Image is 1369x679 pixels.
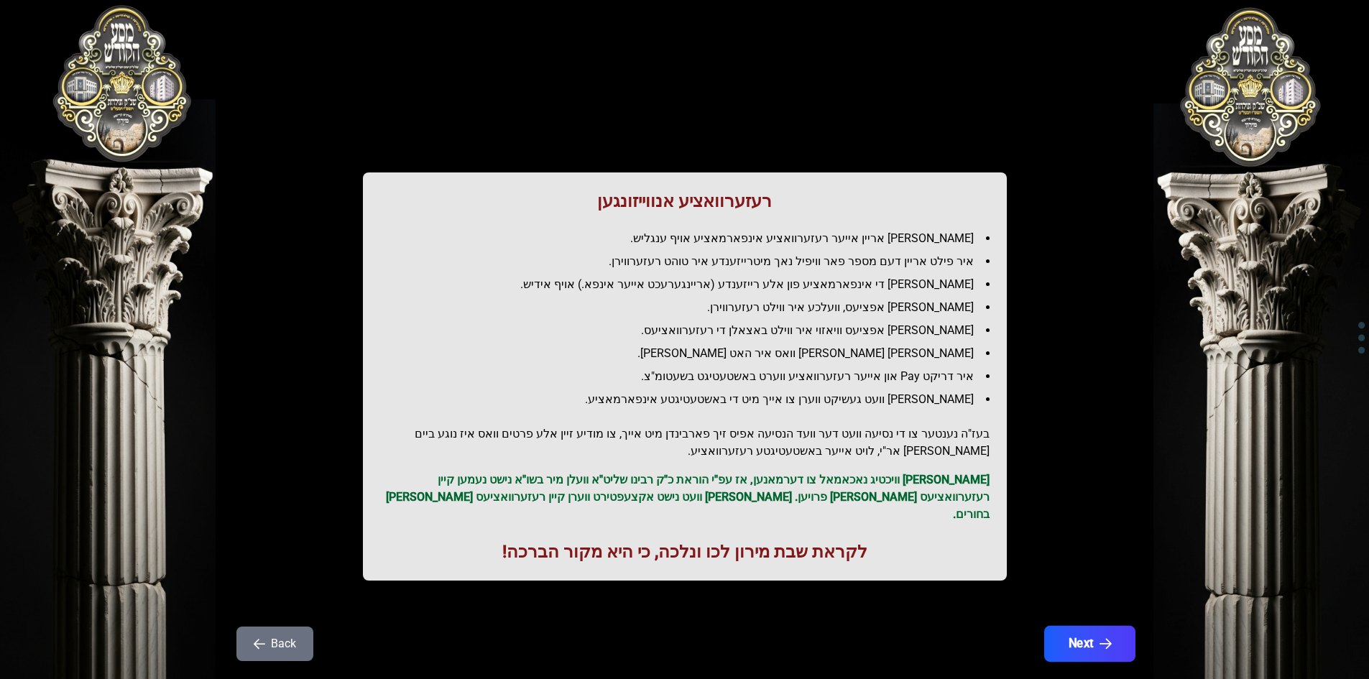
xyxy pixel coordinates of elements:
[380,471,990,523] p: [PERSON_NAME] וויכטיג נאכאמאל צו דערמאנען, אז עפ"י הוראת כ"ק רבינו שליט"א וועלן מיר בשו"א נישט נע...
[392,391,990,408] li: [PERSON_NAME] וועט געשיקט ווערן צו אייך מיט די באשטעטיגטע אינפארמאציע.
[392,253,990,270] li: איר פילט אריין דעם מספר פאר וויפיל נאך מיטרייזענדע איר טוהט רעזערווירן.
[392,368,990,385] li: איר דריקט Pay און אייער רעזערוואציע ווערט באשטעטיגט בשעטומ"צ.
[392,230,990,247] li: [PERSON_NAME] אריין אייער רעזערוואציע אינפארמאציע אויף ענגליש.
[1043,626,1135,662] button: Next
[392,345,990,362] li: [PERSON_NAME] [PERSON_NAME] וואס איר האט [PERSON_NAME].
[392,276,990,293] li: [PERSON_NAME] די אינפארמאציע פון אלע רייזענדע (אריינגערעכט אייער אינפא.) אויף אידיש.
[236,627,313,661] button: Back
[392,299,990,316] li: [PERSON_NAME] אפציעס, וועלכע איר ווילט רעזערווירן.
[380,425,990,460] h2: בעז"ה נענטער צו די נסיעה וועט דער וועד הנסיעה אפיס זיך פארבינדן מיט אייך, צו מודיע זיין אלע פרטים...
[380,190,990,213] h1: רעזערוואציע אנווייזונגען
[392,322,990,339] li: [PERSON_NAME] אפציעס וויאזוי איר ווילט באצאלן די רעזערוואציעס.
[380,540,990,563] h1: לקראת שבת מירון לכו ונלכה, כי היא מקור הברכה!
